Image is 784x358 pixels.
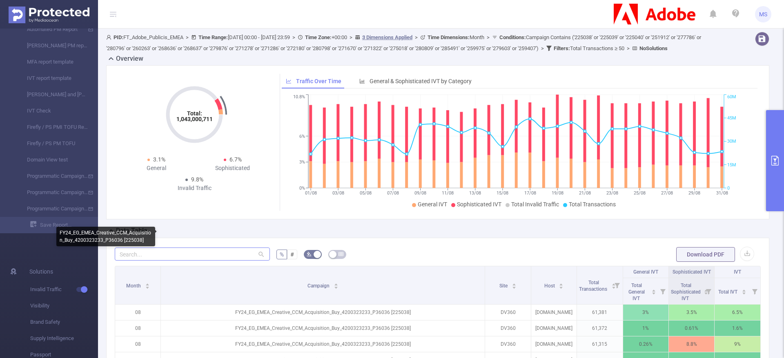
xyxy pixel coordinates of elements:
[484,34,492,40] span: >
[497,190,508,196] tspan: 15/08
[176,116,213,122] tspan: 1,043,000,711
[56,227,155,246] div: FY24_EG_EMEA_Creative_CCM_Acquisition_Buy_4200323233_P36036 [225038]
[115,320,160,336] p: 08
[16,152,88,168] a: Domain View test
[623,320,668,336] p: 1%
[531,305,577,320] p: [DOMAIN_NAME]
[577,336,622,352] p: 61,315
[145,282,149,285] i: icon: caret-up
[30,281,98,298] span: Invalid Traffic
[359,78,365,84] i: icon: bar-chart
[727,186,730,191] tspan: 0
[469,190,481,196] tspan: 13/08
[554,45,570,51] b: Filters :
[334,282,339,287] div: Sort
[280,251,284,258] span: %
[145,285,149,288] i: icon: caret-down
[727,115,736,121] tspan: 45M
[290,34,298,40] span: >
[299,134,305,139] tspan: 6%
[688,190,700,196] tspan: 29/08
[606,190,618,196] tspan: 23/08
[116,226,147,236] h2: Data Table
[539,45,546,51] span: >
[30,330,98,347] span: Supply Intelligence
[428,34,484,40] span: Month
[633,269,658,275] span: General IVT
[623,305,668,320] p: 3%
[16,201,88,217] a: Programmatic Campaigns Monthly Blocked
[623,336,668,352] p: 0.26%
[183,34,191,40] span: >
[742,288,746,293] div: Sort
[611,266,623,304] i: Filter menu
[624,45,632,51] span: >
[339,252,343,256] i: icon: table
[305,34,332,40] b: Time Zone:
[727,139,736,144] tspan: 30M
[512,282,516,285] i: icon: caret-up
[30,217,98,233] a: Save Report...
[299,160,305,165] tspan: 3%
[669,320,714,336] p: 0.61%
[16,103,88,119] a: IVT Check
[347,34,355,40] span: >
[759,6,767,22] span: MS
[161,305,485,320] p: FY24_EG_EMEA_Creative_CCM_Acquisition_Buy_4200323233_P36036 [225038]
[657,278,668,304] i: Filter menu
[116,54,143,64] h2: Overview
[161,320,485,336] p: FY24_EG_EMEA_Creative_CCM_Acquisition_Buy_4200323233_P36036 [225038]
[718,289,739,295] span: Total IVT
[742,288,746,291] i: icon: caret-up
[30,314,98,330] span: Brand Safety
[187,110,202,117] tspan: Total:
[9,7,89,23] img: Protected Media
[16,86,88,103] a: [PERSON_NAME] and [PERSON_NAME] PM Report Template
[198,34,228,40] b: Time Range:
[485,336,530,352] p: DV360
[30,298,98,314] span: Visibility
[362,34,412,40] u: 3 Dimensions Applied
[286,78,292,84] i: icon: line-chart
[499,283,509,289] span: Site
[16,119,88,135] a: Firefly / PS PMI TOFU Report
[16,38,88,54] a: [PERSON_NAME] PM report
[639,45,668,51] b: No Solutions
[359,190,371,196] tspan: 05/08
[715,336,760,352] p: 9%
[106,35,114,40] i: icon: user
[106,34,701,51] span: FT_Adobe_Publicis_EMEA [DATE] 00:00 - [DATE] 23:59 +00:00
[16,54,88,70] a: MFA report template
[485,320,530,336] p: DV360
[734,269,741,275] span: IVT
[442,190,454,196] tspan: 11/08
[669,336,714,352] p: 8.8%
[299,186,305,191] tspan: 0%
[579,280,608,292] span: Total Transactions
[16,184,88,201] a: Programmatic Campaigns Monthly MFA
[676,247,735,262] button: Download PDF
[194,164,271,172] div: Sophisticated
[715,305,760,320] p: 6.5%
[191,176,203,183] span: 9.8%
[512,285,516,288] i: icon: caret-down
[16,70,88,86] a: IVT report template
[414,190,426,196] tspan: 09/08
[634,190,646,196] tspan: 25/08
[651,288,656,293] div: Sort
[531,336,577,352] p: [DOMAIN_NAME]
[727,95,736,100] tspan: 60M
[156,184,233,192] div: Invalid Traffic
[652,288,656,291] i: icon: caret-up
[161,336,485,352] p: FY24_EG_EMEA_Creative_CCM_Acquisition_Buy_4200323233_P36036 [225038]
[742,291,746,294] i: icon: caret-down
[16,168,88,184] a: Programmatic Campaigns Monthly IVT
[387,190,399,196] tspan: 07/08
[334,285,338,288] i: icon: caret-down
[661,190,673,196] tspan: 27/08
[115,336,160,352] p: 08
[727,162,736,168] tspan: 15M
[551,190,563,196] tspan: 19/08
[559,285,563,288] i: icon: caret-down
[554,45,624,51] span: Total Transactions ≥ 50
